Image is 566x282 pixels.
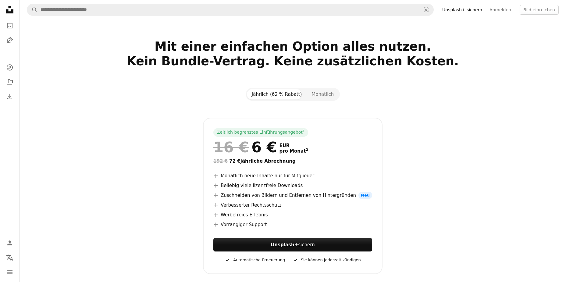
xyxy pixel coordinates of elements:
div: Sie können jederzeit kündigen [292,256,361,264]
sup: 1 [303,129,305,133]
button: Visuelle Suche [419,4,433,16]
button: Menü [4,266,16,278]
a: Anmelden [486,5,515,15]
button: Unsplash+sichern [213,238,372,251]
li: Beliebig viele lizenzfreie Downloads [213,182,372,189]
a: Bisherige Downloads [4,91,16,103]
span: pro Monat [279,148,308,154]
a: Kollektionen [4,76,16,88]
li: Vorrangiger Support [213,221,372,228]
a: Entdecken [4,61,16,74]
sup: 2 [306,148,308,152]
span: Neu [358,192,372,199]
li: Monatlich neue Inhalte nur für Mitglieder [213,172,372,179]
a: Startseite — Unsplash [4,4,16,17]
a: 1 [301,129,306,136]
a: 2 [304,148,309,154]
li: Verbesserter Rechtsschutz [213,201,372,209]
li: Zuschneiden von Bildern und Entfernen von Hintergründen [213,192,372,199]
span: EUR [279,143,308,148]
span: 16 € [213,139,249,155]
button: Bild einreichen [520,5,559,15]
div: Automatische Erneuerung [225,256,285,264]
button: Monatlich [307,89,339,99]
span: 192 € [213,158,228,164]
a: Grafiken [4,34,16,46]
form: Finden Sie Bildmaterial auf der ganzen Webseite [27,4,434,16]
button: Sprache [4,251,16,264]
a: Fotos [4,20,16,32]
div: 72 € jährliche Abrechnung [213,157,372,165]
h2: Mit einer einfachen Option alles nutzen. Kein Bundle-Vertrag. Keine zusätzlichen Kosten. [95,39,490,83]
div: Zeitlich begrenztes Einführungsangebot [213,128,308,137]
a: Unsplash+ sichern [439,5,486,15]
button: Unsplash suchen [27,4,37,16]
a: Anmelden / Registrieren [4,237,16,249]
button: Jährlich (62 % Rabatt) [247,89,307,99]
li: Werbefreies Erlebnis [213,211,372,219]
div: 6 € [213,139,277,155]
strong: Unsplash+ [271,242,298,248]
